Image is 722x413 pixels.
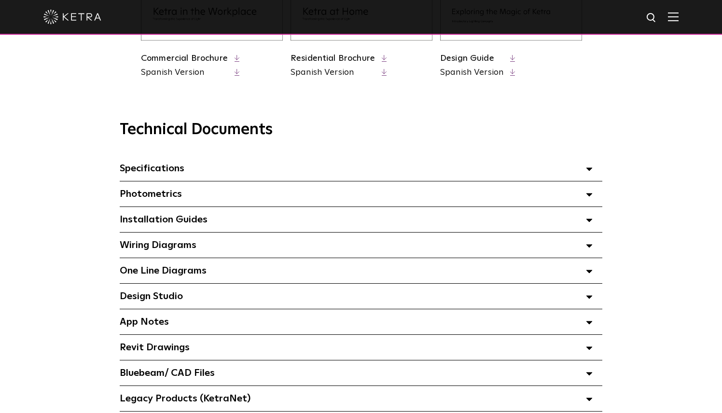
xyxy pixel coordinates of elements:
span: Bluebeam/ CAD Files [120,368,215,378]
span: Wiring Diagrams [120,240,196,250]
img: Hamburger%20Nav.svg [668,12,679,21]
a: Commercial Brochure [141,54,228,63]
a: Spanish Version [440,67,503,79]
a: Spanish Version [291,67,375,79]
img: search icon [646,12,658,24]
a: Residential Brochure [291,54,375,63]
span: App Notes [120,317,169,327]
span: Legacy Products (KetraNet) [120,394,250,403]
span: Design Studio [120,291,183,301]
span: Installation Guides [120,215,208,224]
a: Design Guide [440,54,494,63]
h3: Technical Documents [120,121,602,139]
img: ketra-logo-2019-white [43,10,101,24]
a: Spanish Version [141,67,228,79]
span: Specifications [120,164,184,173]
span: Revit Drawings [120,343,190,352]
span: Photometrics [120,189,182,199]
span: One Line Diagrams [120,266,207,275]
